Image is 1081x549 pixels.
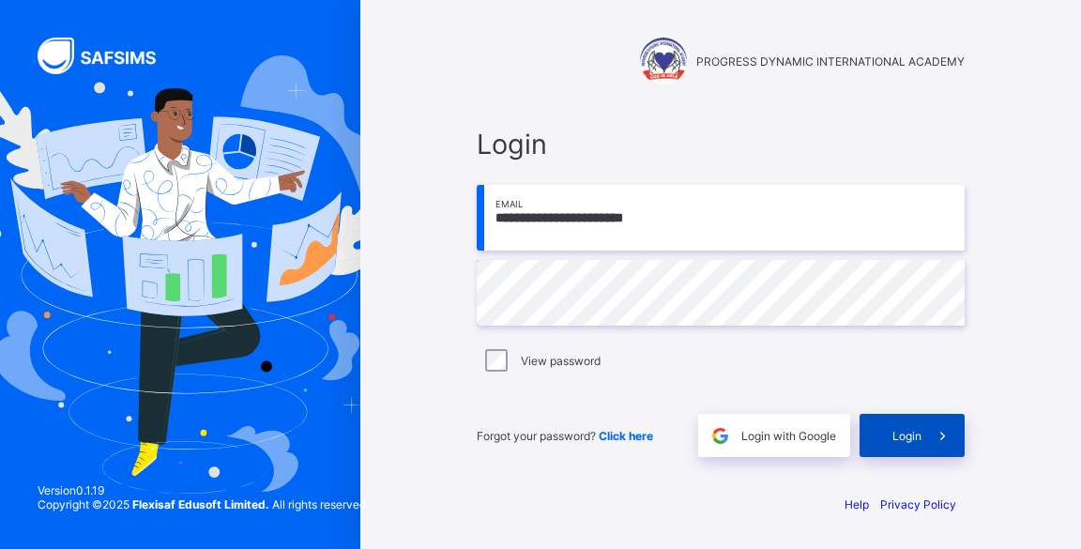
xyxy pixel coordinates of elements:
img: google.396cfc9801f0270233282035f929180a.svg [709,425,731,447]
span: Login [892,429,921,443]
span: Login with Google [741,429,836,443]
a: Help [845,497,869,511]
label: View password [521,354,601,368]
span: Forgot your password? [477,429,653,443]
span: Login [477,128,965,160]
span: Copyright © 2025 All rights reserved. [38,497,369,511]
a: Privacy Policy [880,497,956,511]
span: PROGRESS DYNAMIC INTERNATIONAL ACADEMY [696,54,965,69]
img: SAFSIMS Logo [38,38,178,74]
span: Version 0.1.19 [38,483,369,497]
strong: Flexisaf Edusoft Limited. [132,497,269,511]
a: Click here [599,429,653,443]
